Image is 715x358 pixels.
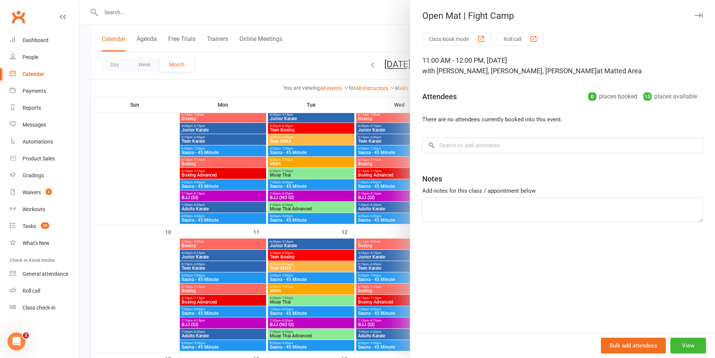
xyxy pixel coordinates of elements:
button: Class kiosk mode [422,32,491,46]
div: Reports [23,105,41,111]
button: Bulk add attendees [601,338,666,353]
div: Add notes for this class / appointment below [422,186,703,195]
a: General attendance kiosk mode [10,266,79,282]
div: Open Mat | Fight Camp [410,11,715,21]
a: Product Sales [10,150,79,167]
div: Payments [23,88,46,94]
a: Messages [10,116,79,133]
a: Automations [10,133,79,150]
span: 10 [41,222,49,229]
a: Calendar [10,66,79,83]
input: Search to add attendees [422,137,703,153]
span: at Matted Area [597,67,642,75]
div: Tasks [23,223,36,229]
a: Class kiosk mode [10,299,79,316]
li: There are no attendees currently booked into this event. [422,115,703,124]
div: 0 [588,92,596,101]
div: Class check-in [23,305,56,311]
iframe: Intercom live chat [8,332,26,350]
div: General attendance [23,271,68,277]
a: Reports [10,100,79,116]
span: with [PERSON_NAME], [PERSON_NAME], [PERSON_NAME] [422,67,597,75]
a: What's New [10,235,79,252]
button: View [670,338,706,353]
a: Dashboard [10,32,79,49]
div: Product Sales [23,156,55,162]
div: Waivers [23,189,41,195]
div: Workouts [23,206,45,212]
div: Messages [23,122,46,128]
div: Gradings [23,172,44,178]
div: Dashboard [23,37,48,43]
a: Tasks 10 [10,218,79,235]
div: Attendees [422,91,457,102]
div: 11:00 AM - 12:00 PM, [DATE] [422,55,703,76]
div: Roll call [23,288,40,294]
a: Waivers 2 [10,184,79,201]
button: Roll call [497,32,544,46]
div: 15 [643,92,652,101]
a: Gradings [10,167,79,184]
a: Payments [10,83,79,100]
a: Roll call [10,282,79,299]
div: places booked [588,91,637,102]
span: 2 [23,332,29,338]
a: People [10,49,79,66]
div: What's New [23,240,50,246]
div: People [23,54,38,60]
div: Notes [422,174,442,184]
div: Calendar [23,71,44,77]
a: Clubworx [9,8,28,26]
div: places available [643,91,697,102]
span: 2 [46,189,52,195]
div: Automations [23,139,53,145]
a: Workouts [10,201,79,218]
